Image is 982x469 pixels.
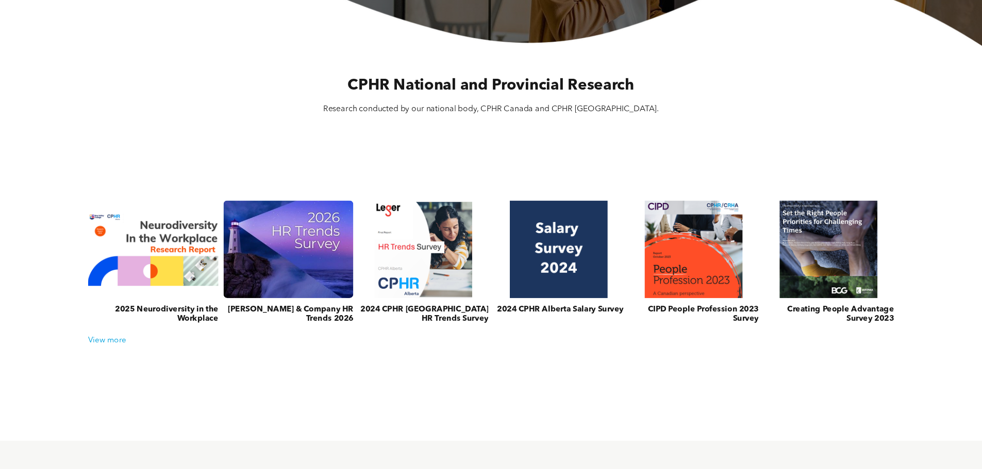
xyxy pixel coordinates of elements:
h3: CIPD People Profession 2023 Survey [628,306,759,324]
h3: 2024 CPHR [GEOGRAPHIC_DATA] HR Trends Survey [358,306,489,324]
h3: [PERSON_NAME] & Company HR Trends 2026 [223,306,354,324]
h3: 2025 Neurodiversity in the Workplace [88,306,219,324]
div: View more [83,336,898,345]
span: Research conducted by our national body, CPHR Canada and CPHR [GEOGRAPHIC_DATA]. [323,105,659,113]
h3: 2024 CPHR Alberta Salary Survey [497,306,624,315]
h3: Creating People Advantage Survey 2023 [763,306,894,324]
span: CPHR National and Provincial Research [347,78,634,93]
